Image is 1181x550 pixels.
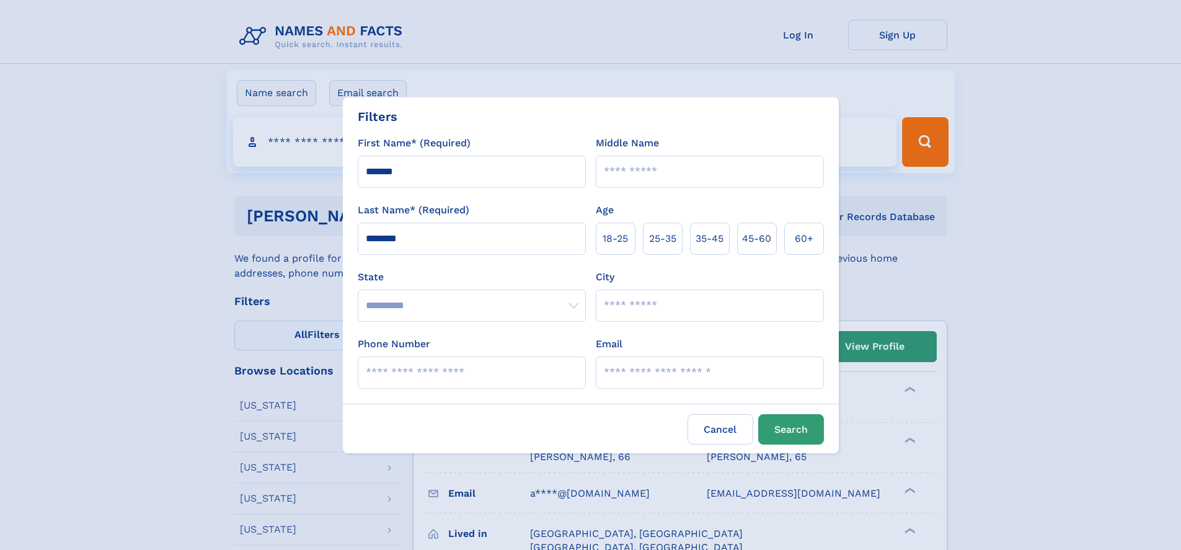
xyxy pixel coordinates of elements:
span: 18‑25 [603,231,628,246]
label: State [358,270,586,285]
label: Last Name* (Required) [358,203,469,218]
label: Middle Name [596,136,659,151]
label: City [596,270,614,285]
label: Cancel [688,414,753,445]
label: Age [596,203,614,218]
label: First Name* (Required) [358,136,471,151]
span: 35‑45 [696,231,723,246]
span: 60+ [795,231,813,246]
div: Filters [358,107,397,126]
span: 25‑35 [649,231,676,246]
label: Phone Number [358,337,430,352]
button: Search [758,414,824,445]
span: 45‑60 [742,231,771,246]
label: Email [596,337,622,352]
